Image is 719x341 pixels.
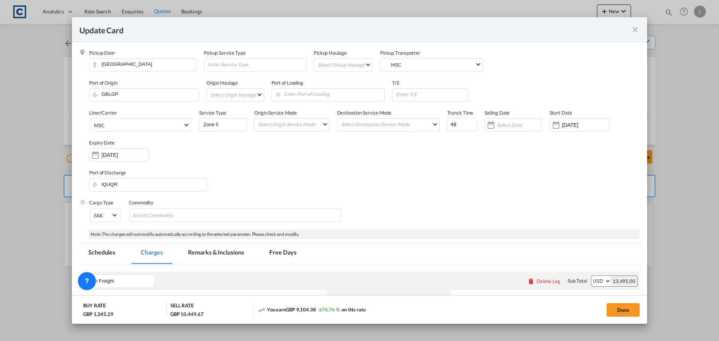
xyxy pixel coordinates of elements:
th: Comments [574,290,610,319]
div: Update Card [79,25,631,34]
input: Select Date [497,122,542,128]
input: Pickup Door [93,59,196,70]
th: Action [610,290,640,319]
label: Expiry Date [89,140,115,146]
md-tab-item: Schedules [79,243,124,264]
md-tab-item: Charges [132,243,172,264]
div: SELL RATE [170,302,194,311]
label: Pickup Door [89,50,115,56]
label: Port of Discharge [89,170,126,176]
input: Enter Service Type [203,119,246,130]
input: 0 [447,118,477,131]
label: Cargo Type [89,200,113,205]
img: cargo.png [79,199,85,205]
label: Port of Loading [271,80,304,86]
label: Pickup Haulage [314,50,347,56]
label: Origin Service Mode [254,110,297,116]
button: Done [607,303,640,317]
md-pagination-wrapper: Use the left and right arrow keys to navigate between tabs [79,243,313,264]
div: 13,495.00 [611,276,637,286]
div: Sub Total [568,277,587,284]
input: Start Date [562,122,609,128]
md-select: Pickup Transporter: MSC [383,59,482,70]
label: T/S [392,80,399,86]
span: 676.76 % [319,307,340,313]
md-tab-item: Free Days [260,243,305,264]
label: Origin Haulage [206,80,238,86]
input: Expiry Date [101,152,149,158]
div: GBP 10,449.67 [170,311,204,317]
input: Enter Port of Loading [275,89,385,100]
input: Enter Port of Origin [93,89,198,100]
md-select: Select Pickup Haulage [317,59,372,71]
input: Search Commodity [132,210,201,222]
span: GBP 9,104.38 [286,307,316,313]
label: Port of Origin [89,80,118,86]
md-icon: icon-trending-up [258,306,265,314]
md-dialog: Update Card Pickup ... [72,17,647,324]
md-select: Select Destination Service Mode [340,119,439,130]
md-select: Select Liner: MSC [90,118,191,132]
label: Service Type [199,110,226,116]
md-select: Select Origin Haulage [210,89,264,101]
md-chips-wrap: Chips container with autocompletion. Enter the text area, type text to search, and then use the u... [130,208,341,222]
div: Delete Leg [537,278,560,284]
div: Note: The charges will not modify automatically according to the selected parameter. Please check... [89,229,640,240]
label: Start Date [550,110,572,116]
md-select: Select Cargo type: FAK [90,208,121,222]
label: Transit Time [447,110,474,116]
label: Pickup Service Type [204,50,246,56]
label: Destination Service Mode [337,110,392,116]
md-icon: icon-delete [527,277,535,285]
label: Sailing Date [485,110,510,116]
input: Leg Name [87,275,155,287]
input: Enter T/S [395,89,467,100]
md-select: Select Origin Service Mode [258,119,329,130]
div: MSC [391,62,401,68]
md-tab-item: Remarks & Inclusions [179,243,253,264]
label: Commodity [129,200,154,205]
div: MSC [94,122,104,128]
button: Delete Leg [527,278,560,284]
input: Enter Port of Discharge [93,179,207,190]
div: BUY RATE [83,302,106,311]
div: Buy Rates [331,294,447,301]
label: Pickup Transporter [380,50,420,56]
div: You earn on this rate [258,306,366,314]
div: GBP 1,345.29 [83,311,115,317]
label: Liner/Carrier [89,110,117,116]
div: FAK [94,213,103,219]
input: Enter Service Type [207,59,306,70]
md-icon: icon-close fg-AAA8AD m-0 pointer [631,25,640,34]
div: Sell Rates [455,294,571,301]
